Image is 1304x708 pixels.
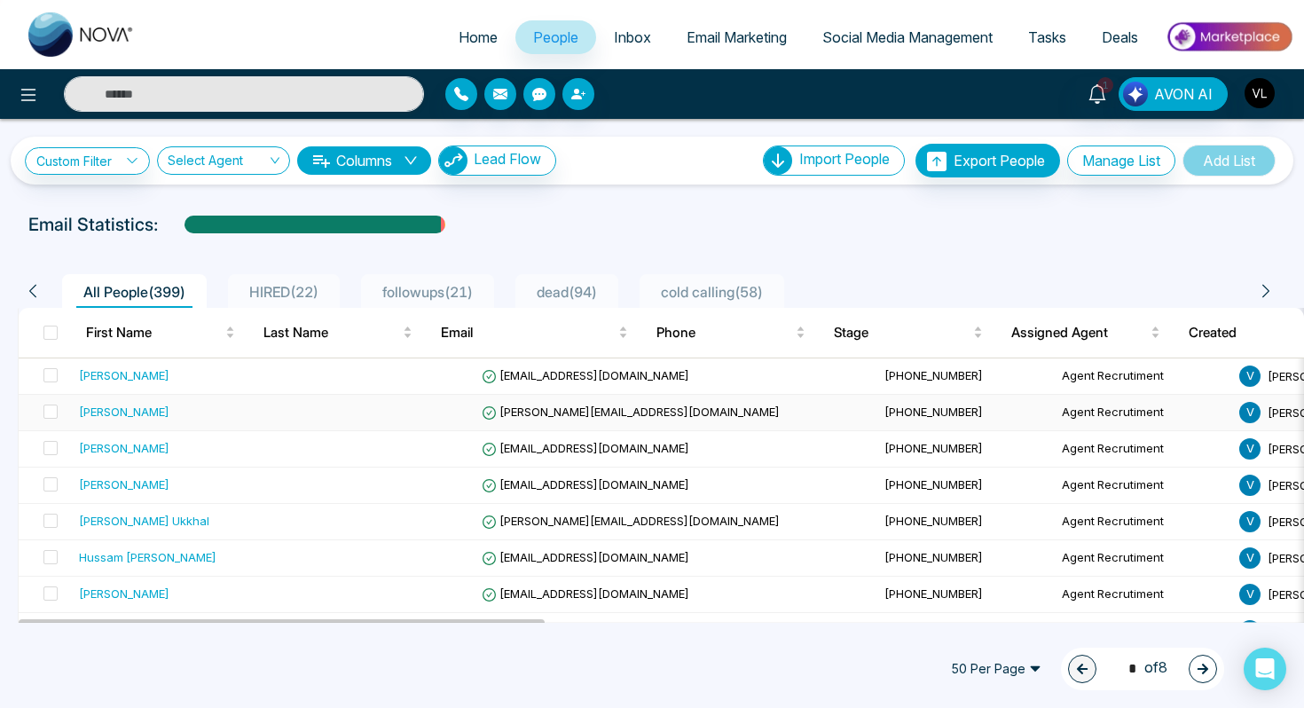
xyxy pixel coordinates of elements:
span: [PHONE_NUMBER] [884,477,983,492]
a: Home [441,20,515,54]
button: Lead Flow [438,146,556,176]
span: Assigned Agent [1011,322,1147,343]
span: People [533,28,578,46]
th: Stage [820,308,997,358]
td: Agent Recrutiment [1055,431,1232,468]
img: Market-place.gif [1165,17,1293,57]
span: [PHONE_NUMBER] [884,586,983,601]
span: Phone [656,322,792,343]
td: Agent Recrutiment [1055,613,1232,649]
span: Lead Flow [474,150,541,168]
span: [EMAIL_ADDRESS][DOMAIN_NAME] [482,368,689,382]
div: [PERSON_NAME] [79,585,169,602]
td: Agent Recrutiment [1055,395,1232,431]
span: Tasks [1028,28,1066,46]
div: [PERSON_NAME] [79,403,169,421]
span: [EMAIL_ADDRESS][DOMAIN_NAME] [482,477,689,492]
span: V [1239,438,1261,460]
span: [PERSON_NAME][EMAIL_ADDRESS][DOMAIN_NAME] [482,514,780,528]
a: Deals [1084,20,1156,54]
a: Inbox [596,20,669,54]
div: Hussam [PERSON_NAME] [79,548,216,566]
div: [PERSON_NAME] [79,366,169,384]
span: Inbox [614,28,651,46]
span: Export People [954,152,1045,169]
span: cold calling ( 58 ) [654,283,770,301]
span: AVON AI [1154,83,1213,105]
div: [PERSON_NAME] [79,476,169,493]
img: Lead Flow [1123,82,1148,106]
th: Assigned Agent [997,308,1174,358]
span: V [1239,584,1261,605]
span: down [404,153,418,168]
span: [PHONE_NUMBER] [884,514,983,528]
span: Email Marketing [687,28,787,46]
button: AVON AI [1119,77,1228,111]
span: V [1239,402,1261,423]
span: Email [441,322,615,343]
div: [PERSON_NAME] [79,439,169,457]
span: dead ( 94 ) [530,283,604,301]
span: V [1239,547,1261,569]
span: Home [459,28,498,46]
a: People [515,20,596,54]
td: Agent Recrutiment [1055,358,1232,395]
span: First Name [86,322,222,343]
span: followups ( 21 ) [375,283,480,301]
span: [PERSON_NAME][EMAIL_ADDRESS][DOMAIN_NAME] [482,405,780,419]
span: Deals [1102,28,1138,46]
th: First Name [72,308,249,358]
td: Agent Recrutiment [1055,504,1232,540]
span: Social Media Management [822,28,993,46]
span: 50 Per Page [939,655,1054,683]
td: Agent Recrutiment [1055,540,1232,577]
div: [PERSON_NAME] Ukkhal [79,512,209,530]
p: Email Statistics: [28,211,158,238]
span: All People ( 399 ) [76,283,192,301]
td: Agent Recrutiment [1055,468,1232,504]
span: Import People [799,150,890,168]
img: User Avatar [1245,78,1275,108]
a: Lead FlowLead Flow [431,146,556,176]
span: [EMAIL_ADDRESS][DOMAIN_NAME] [482,550,689,564]
span: [PHONE_NUMBER] [884,405,983,419]
img: Lead Flow [439,146,467,175]
button: Manage List [1067,146,1175,176]
span: [EMAIL_ADDRESS][DOMAIN_NAME] [482,586,689,601]
span: V [1239,366,1261,387]
span: 1 [1097,77,1113,93]
button: Columnsdown [297,146,431,175]
a: Social Media Management [805,20,1010,54]
span: of 8 [1118,657,1167,680]
span: V [1239,620,1261,641]
td: Agent Recrutiment [1055,577,1232,613]
span: [EMAIL_ADDRESS][DOMAIN_NAME] [482,441,689,455]
span: Last Name [263,322,399,343]
span: Stage [834,322,970,343]
th: Last Name [249,308,427,358]
img: Nova CRM Logo [28,12,135,57]
span: V [1239,511,1261,532]
span: HIRED ( 22 ) [242,283,326,301]
span: [PHONE_NUMBER] [884,368,983,382]
button: Export People [915,144,1060,177]
span: [PHONE_NUMBER] [884,550,983,564]
a: 1 [1076,77,1119,108]
a: Tasks [1010,20,1084,54]
span: V [1239,475,1261,496]
a: Email Marketing [669,20,805,54]
div: Open Intercom Messenger [1244,648,1286,690]
th: Phone [642,308,820,358]
a: Custom Filter [25,147,150,175]
span: [PHONE_NUMBER] [884,441,983,455]
th: Email [427,308,642,358]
